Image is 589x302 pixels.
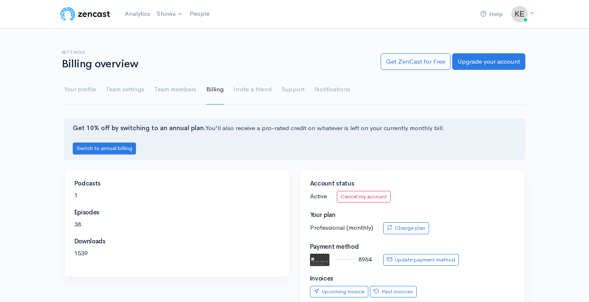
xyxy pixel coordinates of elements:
h4: Downloads [74,238,279,245]
a: Notifications [315,75,350,105]
a: Billing [206,75,224,105]
p: 38 [74,220,279,229]
a: Upgrade your account [452,53,525,70]
span: ············8964 [334,255,372,263]
img: default.svg [310,254,330,266]
p: Active [310,191,515,203]
h4: Invoices [310,275,515,282]
a: Cancel my account [337,191,391,203]
h4: Payment method [310,243,515,250]
a: Invite a friend [234,75,272,105]
a: Help [477,5,506,23]
h4: Account status [310,180,515,187]
p: 1 [74,191,279,200]
img: ZenCast Logo [59,6,112,22]
a: People [186,5,213,23]
strong: Get 10% off by switching to an annual plan. [73,124,205,132]
h4: Your plan [310,212,515,219]
div: You'll also receive a pro-rated credit on whatever is left on your currently monthly bill. [64,118,525,160]
a: Your profile [64,75,96,105]
a: Switch to annual billing [73,144,136,152]
h1: Billing overview [62,58,371,70]
a: Get ZenCast for Free [381,53,451,70]
h4: Podcasts [74,180,279,187]
p: 1539 [74,249,279,258]
p: Professional (monthly) [310,222,515,234]
a: Team settings [106,75,144,105]
a: Update payment method [383,254,459,266]
a: Upcoming invoice [310,286,368,298]
a: Shows [153,5,186,23]
h6: Settings [62,50,371,55]
img: ... [511,6,528,22]
a: Support [281,75,305,105]
a: Team members [154,75,196,105]
button: Switch to annual billing [73,143,136,155]
h4: Episodes [74,209,279,216]
a: Change plan [383,222,429,234]
a: Analytics [122,5,153,23]
a: Past invoices [370,286,417,298]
